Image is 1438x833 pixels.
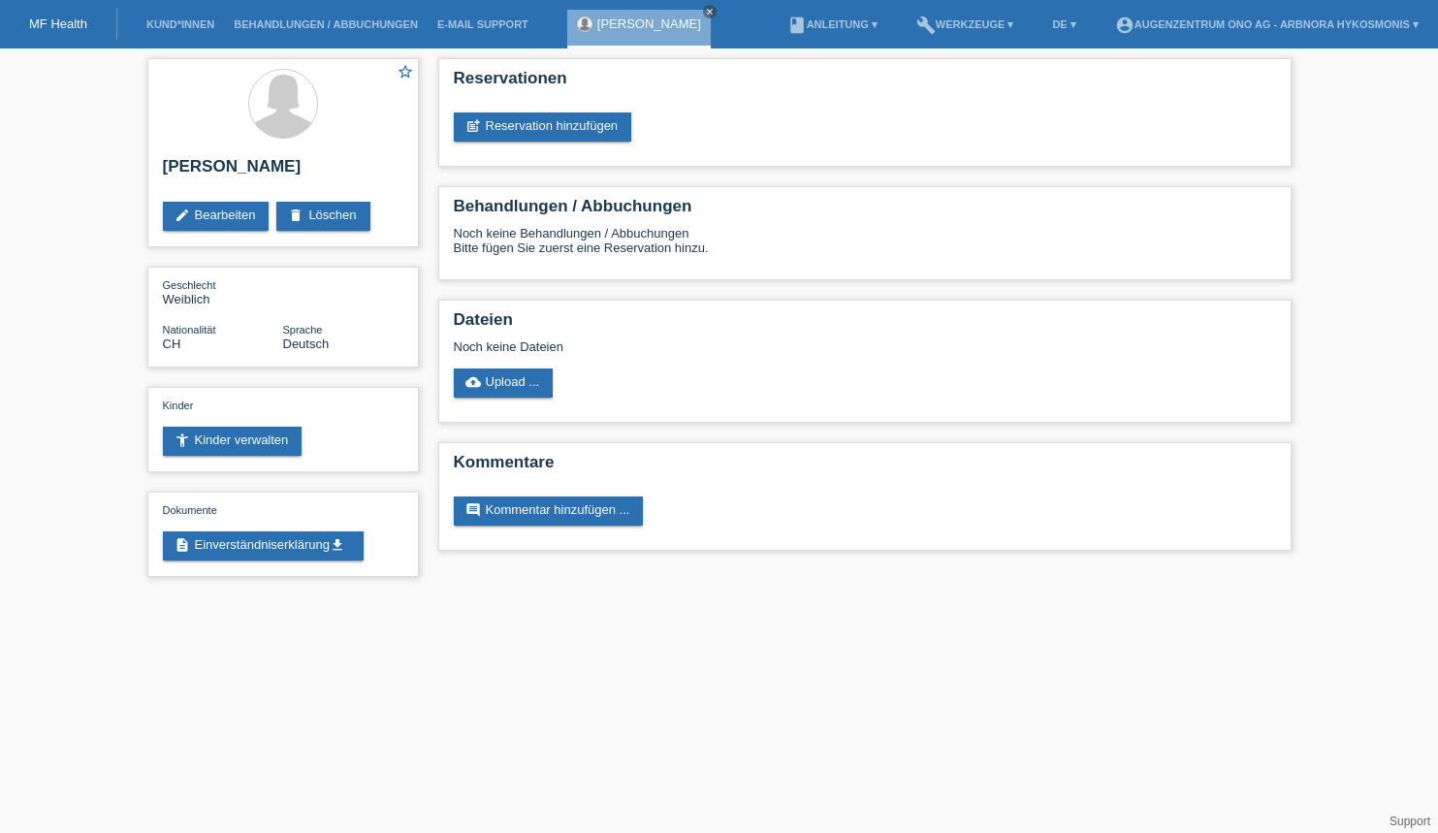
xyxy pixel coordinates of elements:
a: editBearbeiten [163,202,270,231]
a: star_border [397,63,414,83]
a: descriptionEinverständniserklärungget_app [163,531,364,561]
a: close [703,5,717,18]
a: [PERSON_NAME] [597,16,701,31]
i: cloud_upload [465,374,481,390]
i: book [787,16,807,35]
a: post_addReservation hinzufügen [454,112,632,142]
i: build [916,16,936,35]
a: Behandlungen / Abbuchungen [224,18,428,30]
a: account_circleAugenzentrum ONO AG - Arbnora Hykosmonis ▾ [1105,18,1428,30]
a: accessibility_newKinder verwalten [163,427,303,456]
a: buildWerkzeuge ▾ [907,18,1024,30]
i: close [705,7,715,16]
span: Dokumente [163,504,217,516]
i: star_border [397,63,414,80]
i: comment [465,502,481,518]
a: Kund*innen [137,18,224,30]
h2: Dateien [454,310,1276,339]
i: post_add [465,118,481,134]
a: Support [1390,815,1430,828]
span: Geschlecht [163,279,216,291]
div: Noch keine Behandlungen / Abbuchungen Bitte fügen Sie zuerst eine Reservation hinzu. [454,226,1276,270]
span: Schweiz [163,336,181,351]
div: Noch keine Dateien [454,339,1046,354]
a: commentKommentar hinzufügen ... [454,497,644,526]
a: cloud_uploadUpload ... [454,368,554,398]
span: Sprache [283,324,323,336]
i: account_circle [1115,16,1134,35]
i: description [175,537,190,553]
h2: Kommentare [454,453,1276,482]
div: Weiblich [163,277,283,306]
a: E-Mail Support [428,18,538,30]
i: get_app [330,537,345,553]
a: DE ▾ [1042,18,1085,30]
span: Kinder [163,400,194,411]
span: Nationalität [163,324,216,336]
h2: Behandlungen / Abbuchungen [454,197,1276,226]
a: bookAnleitung ▾ [778,18,887,30]
h2: Reservationen [454,69,1276,98]
h2: [PERSON_NAME] [163,157,403,186]
i: delete [288,208,304,223]
i: accessibility_new [175,433,190,448]
span: Deutsch [283,336,330,351]
a: deleteLöschen [276,202,369,231]
a: MF Health [29,16,87,31]
i: edit [175,208,190,223]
